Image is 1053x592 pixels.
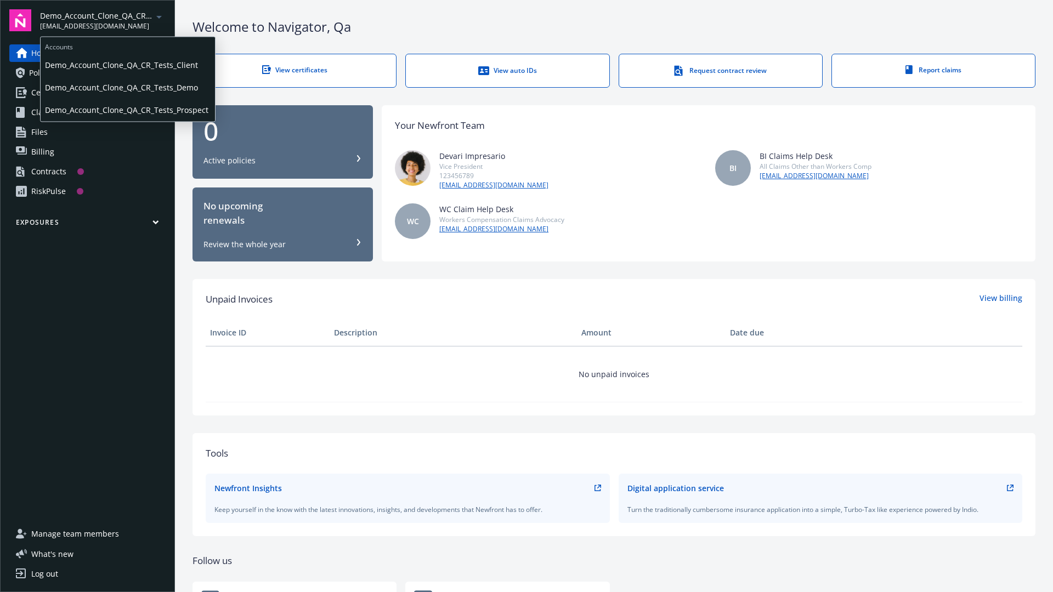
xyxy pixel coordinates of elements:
[193,18,1035,36] div: Welcome to Navigator , Qa
[9,123,166,141] a: Files
[641,65,800,76] div: Request contract review
[206,292,273,306] span: Unpaid Invoices
[9,9,31,31] img: navigator-logo.svg
[619,54,823,88] a: Request contract review
[31,548,73,560] span: What ' s new
[31,143,54,161] span: Billing
[193,187,373,261] button: No upcomingrenewalsReview the whole year
[45,54,211,76] span: Demo_Account_Clone_QA_CR_Tests_Client
[9,104,166,121] a: Claims
[760,171,871,181] a: [EMAIL_ADDRESS][DOMAIN_NAME]
[206,320,330,346] th: Invoice ID
[31,163,66,180] div: Contracts
[330,320,577,346] th: Description
[577,320,726,346] th: Amount
[9,64,166,82] a: Policies
[9,44,166,62] a: Home
[193,105,373,179] button: 0Active policies
[206,346,1022,402] td: No unpaid invoices
[203,239,286,250] div: Review the whole year
[203,118,362,144] div: 0
[214,482,282,494] div: Newfront Insights
[9,84,166,101] a: Certificates
[395,150,431,186] img: photo
[31,123,48,141] span: Files
[439,203,564,215] div: WC Claim Help Desk
[9,183,166,200] a: RiskPulse
[439,224,564,234] a: [EMAIL_ADDRESS][DOMAIN_NAME]
[9,525,166,543] a: Manage team members
[29,64,56,82] span: Policies
[395,118,485,133] div: Your Newfront Team
[9,548,91,560] button: What's new
[439,162,548,171] div: Vice President
[45,99,211,121] span: Demo_Account_Clone_QA_CR_Tests_Prospect
[215,65,374,75] div: View certificates
[193,54,397,88] a: View certificates
[31,525,119,543] span: Manage team members
[206,446,1022,460] div: Tools
[203,155,256,166] div: Active policies
[203,199,362,228] div: No upcoming renewals
[31,84,72,101] span: Certificates
[40,21,152,31] span: [EMAIL_ADDRESS][DOMAIN_NAME]
[439,215,564,224] div: Workers Compensation Claims Advocacy
[760,150,871,162] div: BI Claims Help Desk
[214,505,601,514] div: Keep yourself in the know with the latest innovations, insights, and developments that Newfront h...
[428,65,587,76] div: View auto IDs
[152,10,166,23] a: arrowDropDown
[831,54,1035,88] a: Report claims
[193,554,1035,568] div: Follow us
[9,163,166,180] a: Contracts
[31,104,56,121] span: Claims
[439,180,548,190] a: [EMAIL_ADDRESS][DOMAIN_NAME]
[9,218,166,231] button: Exposures
[407,215,419,227] span: WC
[726,320,850,346] th: Date due
[854,65,1013,75] div: Report claims
[729,162,737,174] span: BI
[627,482,724,494] div: Digital application service
[40,10,152,21] span: Demo_Account_Clone_QA_CR_Tests_Prospect
[980,292,1022,306] a: View billing
[9,143,166,161] a: Billing
[40,9,166,31] button: Demo_Account_Clone_QA_CR_Tests_Prospect[EMAIL_ADDRESS][DOMAIN_NAME]arrowDropDown
[45,76,211,99] span: Demo_Account_Clone_QA_CR_Tests_Demo
[760,162,871,171] div: All Claims Other than Workers Comp
[627,505,1014,514] div: Turn the traditionally cumbersome insurance application into a simple, Turbo-Tax like experience ...
[31,565,58,583] div: Log out
[405,54,609,88] a: View auto IDs
[31,44,53,62] span: Home
[439,171,548,180] div: 123456789
[31,183,66,200] div: RiskPulse
[41,37,215,54] span: Accounts
[439,150,548,162] div: Devari Impresario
